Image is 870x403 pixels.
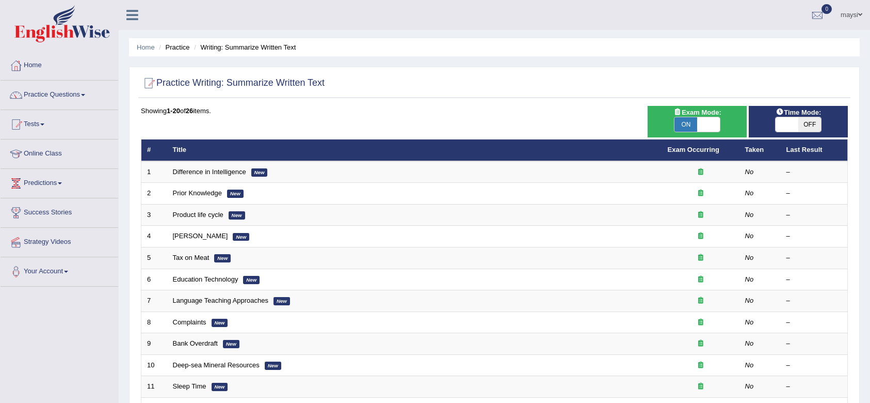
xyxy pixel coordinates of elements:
[173,211,223,219] a: Product life cycle
[668,296,734,306] div: Exam occurring question
[227,190,244,198] em: New
[668,210,734,220] div: Exam occurring question
[141,161,167,183] td: 1
[1,228,118,254] a: Strategy Videos
[233,233,249,241] em: New
[273,297,290,305] em: New
[648,106,747,137] div: Show exams occurring in exams
[141,376,167,398] td: 11
[668,231,734,241] div: Exam occurring question
[745,361,754,369] em: No
[223,340,239,348] em: New
[173,318,206,326] a: Complaints
[1,139,118,165] a: Online Class
[745,318,754,326] em: No
[141,312,167,333] td: 8
[1,81,118,106] a: Practice Questions
[745,211,754,219] em: No
[786,382,842,392] div: –
[137,43,155,51] a: Home
[141,269,167,290] td: 6
[141,247,167,269] td: 5
[668,382,734,392] div: Exam occurring question
[212,383,228,391] em: New
[739,139,781,161] th: Taken
[1,169,118,195] a: Predictions
[745,254,754,261] em: No
[156,42,189,52] li: Practice
[668,189,734,198] div: Exam occurring question
[798,117,821,132] span: OFF
[745,189,754,197] em: No
[173,189,222,197] a: Prior Knowledge
[668,318,734,328] div: Exam occurring question
[167,107,180,115] b: 1-20
[251,168,268,177] em: New
[141,204,167,226] td: 3
[212,319,228,327] em: New
[173,168,246,176] a: Difference in Intelligence
[173,232,228,240] a: [PERSON_NAME]
[781,139,848,161] th: Last Result
[229,211,245,220] em: New
[786,253,842,263] div: –
[141,75,325,91] h2: Practice Writing: Summarize Written Text
[668,339,734,349] div: Exam occurring question
[173,339,218,347] a: Bank Overdraft
[771,107,825,118] span: Time Mode:
[1,110,118,136] a: Tests
[141,139,167,161] th: #
[745,232,754,240] em: No
[786,189,842,198] div: –
[821,4,832,14] span: 0
[173,275,238,283] a: Education Technology
[141,354,167,376] td: 10
[745,168,754,176] em: No
[243,276,260,284] em: New
[668,146,719,153] a: Exam Occurring
[668,275,734,285] div: Exam occurring question
[173,382,206,390] a: Sleep Time
[214,254,231,262] em: New
[674,117,697,132] span: ON
[745,339,754,347] em: No
[141,106,848,116] div: Showing of items.
[141,226,167,247] td: 4
[669,107,725,118] span: Exam Mode:
[786,275,842,285] div: –
[786,339,842,349] div: –
[745,297,754,304] em: No
[786,296,842,306] div: –
[745,382,754,390] em: No
[786,231,842,241] div: –
[141,290,167,312] td: 7
[173,361,260,369] a: Deep-sea Mineral Resources
[786,167,842,177] div: –
[786,361,842,370] div: –
[173,254,210,261] a: Tax on Meat
[786,318,842,328] div: –
[167,139,662,161] th: Title
[141,183,167,205] td: 2
[1,198,118,224] a: Success Stories
[668,361,734,370] div: Exam occurring question
[141,333,167,355] td: 9
[786,210,842,220] div: –
[1,257,118,283] a: Your Account
[191,42,296,52] li: Writing: Summarize Written Text
[265,362,281,370] em: New
[668,167,734,177] div: Exam occurring question
[745,275,754,283] em: No
[668,253,734,263] div: Exam occurring question
[173,297,269,304] a: Language Teaching Approaches
[186,107,193,115] b: 26
[1,51,118,77] a: Home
